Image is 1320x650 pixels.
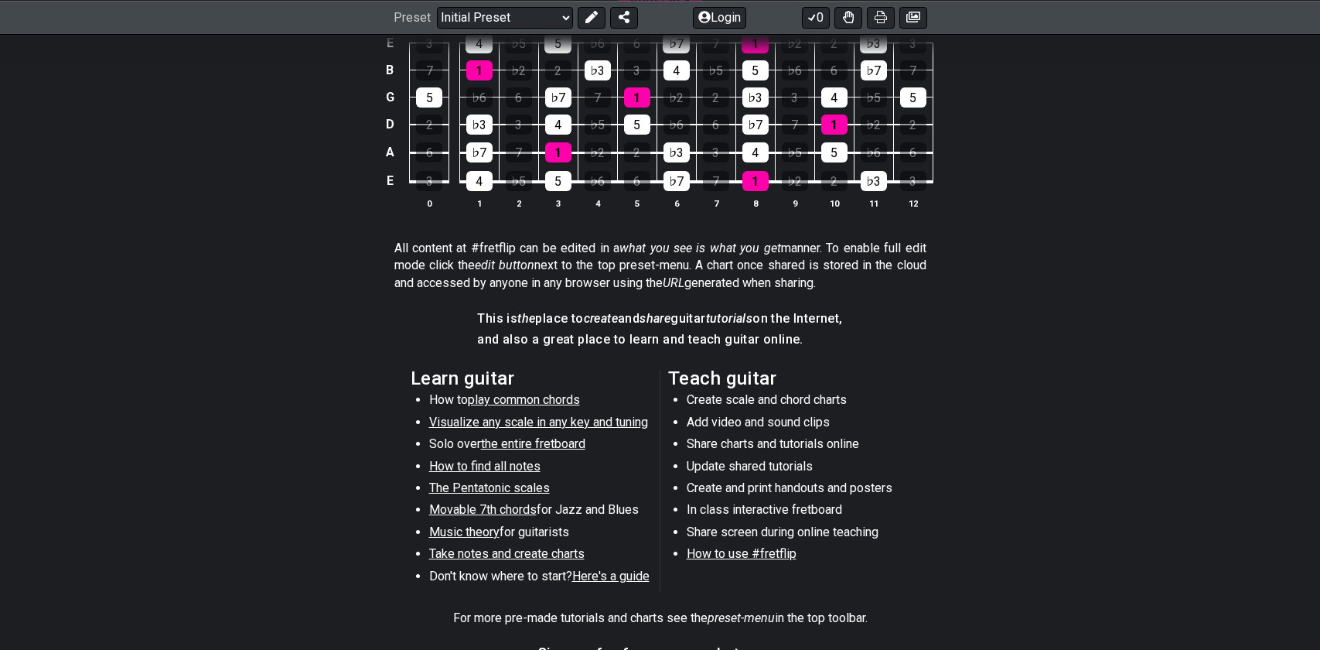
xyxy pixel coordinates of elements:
li: for Jazz and Blues [429,501,650,523]
div: ♭6 [466,87,493,108]
th: 11 [854,195,893,211]
td: A [380,139,399,167]
div: ♭2 [663,87,690,108]
li: for guitarists [429,524,650,546]
th: 5 [617,195,657,211]
h4: and also a great place to learn and teach guitar online. [477,331,842,348]
li: Update shared tutorials [687,458,907,480]
button: Create image [899,6,927,28]
div: 5 [742,60,769,80]
th: 6 [657,195,696,211]
li: Don't know where to start? [429,568,650,590]
div: ♭7 [742,115,769,135]
div: 7 [703,171,729,191]
div: ♭6 [585,171,611,191]
div: 7 [900,60,926,80]
li: In class interactive fretboard [687,501,907,523]
div: 2 [900,115,926,135]
em: what you see is what you get [619,241,781,255]
div: ♭3 [585,60,611,80]
li: Add video and sound clips [687,414,907,436]
div: 1 [466,60,493,80]
select: Preset [437,6,573,28]
th: 12 [893,195,933,211]
button: Print [867,6,895,28]
div: ♭2 [585,142,611,162]
div: 7 [782,115,808,135]
div: 5 [544,33,571,53]
h2: Teach guitar [668,370,910,387]
button: Share Preset [610,6,638,28]
li: Solo over [429,436,650,457]
div: 1 [821,115,848,135]
div: 5 [545,171,571,191]
div: ♭7 [545,87,571,108]
span: Movable 7th chords [429,502,537,517]
div: 4 [545,115,571,135]
div: 5 [900,87,926,108]
div: 3 [416,171,442,191]
div: ♭7 [663,33,690,53]
span: Visualize any scale in any key and tuning [429,415,648,429]
div: ♭3 [466,115,493,135]
em: share [640,311,670,326]
div: ♭5 [505,33,532,53]
div: ♭3 [663,142,690,162]
div: ♭5 [506,171,532,191]
div: ♭2 [782,171,808,191]
div: 3 [506,115,532,135]
div: 4 [663,60,690,80]
div: 4 [742,142,769,162]
th: 4 [578,195,617,211]
div: 4 [821,87,848,108]
div: ♭5 [703,60,729,80]
div: 1 [742,33,769,53]
button: 0 [802,6,830,28]
em: URL [663,275,684,290]
li: Create and print handouts and posters [687,480,907,501]
div: 2 [821,171,848,191]
th: 8 [735,195,775,211]
div: 3 [624,60,650,80]
div: 2 [820,33,848,53]
div: 6 [703,115,729,135]
em: create [584,311,618,326]
span: play common chords [468,392,580,407]
div: 2 [416,115,442,135]
div: 5 [624,115,650,135]
span: the entire fretboard [481,436,585,451]
em: edit button [475,258,534,272]
div: 3 [416,33,443,53]
th: 1 [459,195,499,211]
div: ♭3 [861,171,887,191]
em: the [517,311,535,326]
div: 7 [506,142,532,162]
span: How to find all notes [429,459,541,474]
th: 3 [538,195,578,211]
li: Create scale and chord charts [687,392,907,413]
div: 5 [821,142,848,162]
em: preset-menu [708,611,775,625]
td: E [380,166,399,196]
div: 5 [416,87,442,108]
button: Login [693,6,746,28]
h4: This is place to and guitar on the Internet, [477,310,842,327]
div: 1 [742,171,769,191]
div: ♭6 [782,60,808,80]
span: The Pentatonic scales [429,481,550,495]
li: Share screen during online teaching [687,524,907,546]
div: 6 [624,171,650,191]
div: 3 [900,171,926,191]
div: 1 [624,87,650,108]
div: 1 [545,142,571,162]
p: For more pre-made tutorials and charts see the in the top toolbar. [453,610,868,627]
div: ♭7 [466,142,493,162]
div: 3 [899,33,926,53]
div: ♭7 [861,60,887,80]
th: 2 [499,195,538,211]
div: ♭2 [781,33,808,53]
th: 7 [696,195,735,211]
div: 3 [703,142,729,162]
div: 6 [900,142,926,162]
div: ♭6 [861,142,887,162]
